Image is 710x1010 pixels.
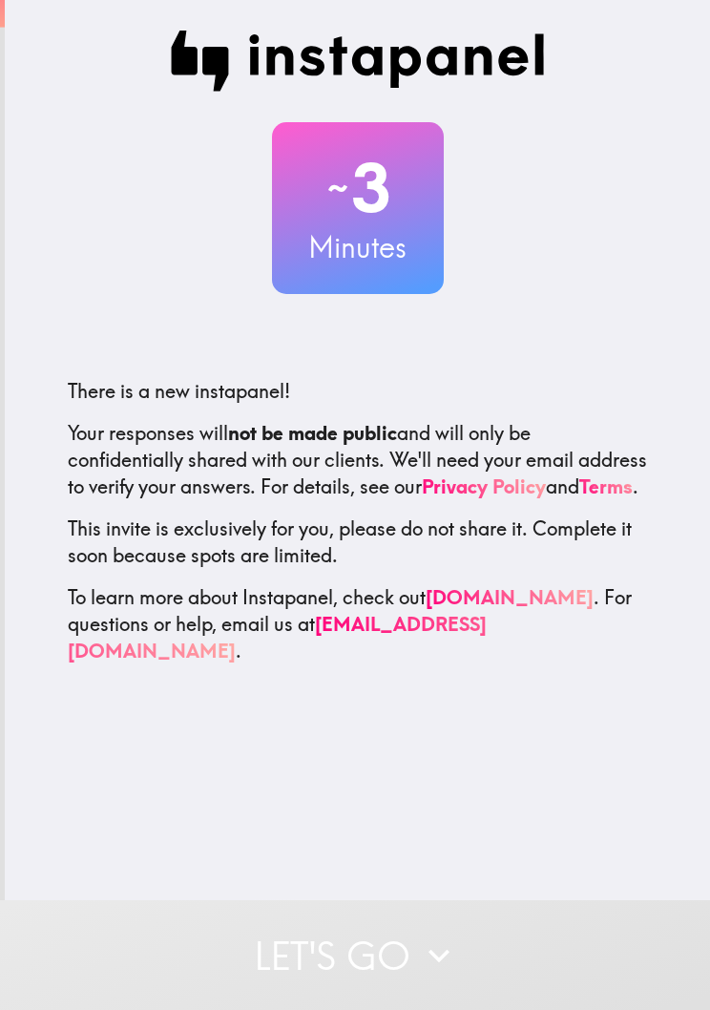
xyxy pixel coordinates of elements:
p: This invite is exclusively for you, please do not share it. Complete it soon because spots are li... [68,516,648,569]
span: There is a new instapanel! [68,379,290,403]
a: Terms [579,474,633,498]
a: [EMAIL_ADDRESS][DOMAIN_NAME] [68,612,487,663]
h2: 3 [272,149,444,227]
a: Privacy Policy [422,474,546,498]
p: Your responses will and will only be confidentially shared with our clients. We'll need your emai... [68,420,648,500]
p: To learn more about Instapanel, check out . For questions or help, email us at . [68,584,648,664]
img: Instapanel [171,31,545,92]
a: [DOMAIN_NAME] [426,585,594,609]
b: not be made public [228,421,397,445]
h3: Minutes [272,227,444,267]
span: ~ [324,159,351,217]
